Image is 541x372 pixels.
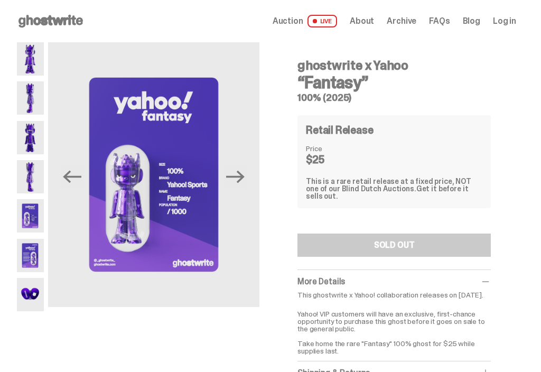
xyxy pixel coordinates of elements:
[306,178,482,200] div: This is a rare retail release at a fixed price, NOT one of our Blind Dutch Auctions.
[17,121,44,154] img: Yahoo-HG---3.png
[306,125,373,135] h4: Retail Release
[350,17,374,25] a: About
[463,17,480,25] a: Blog
[297,74,491,91] h3: “Fantasy”
[297,276,345,287] span: More Details
[297,59,491,72] h4: ghostwrite x Yahoo
[307,15,338,27] span: LIVE
[48,42,260,307] img: Yahoo-HG---5.png
[306,184,468,201] span: Get it before it sells out.
[17,160,44,193] img: Yahoo-HG---4.png
[17,199,44,232] img: Yahoo-HG---5.png
[306,154,359,165] dd: $25
[223,165,247,189] button: Next
[17,42,44,76] img: Yahoo-HG---1.png
[17,81,44,115] img: Yahoo-HG---2.png
[374,241,415,249] div: SOLD OUT
[297,93,491,103] h5: 100% (2025)
[306,145,359,152] dt: Price
[17,278,44,311] img: Yahoo-HG---7.png
[17,239,44,272] img: Yahoo-HG---6.png
[493,17,516,25] a: Log in
[387,17,416,25] a: Archive
[429,17,450,25] a: FAQs
[273,15,337,27] a: Auction LIVE
[297,303,491,355] p: Yahoo! VIP customers will have an exclusive, first-chance opportunity to purchase this ghost befo...
[61,165,84,189] button: Previous
[297,291,491,299] p: This ghostwrite x Yahoo! collaboration releases on [DATE].
[273,17,303,25] span: Auction
[297,234,491,257] button: SOLD OUT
